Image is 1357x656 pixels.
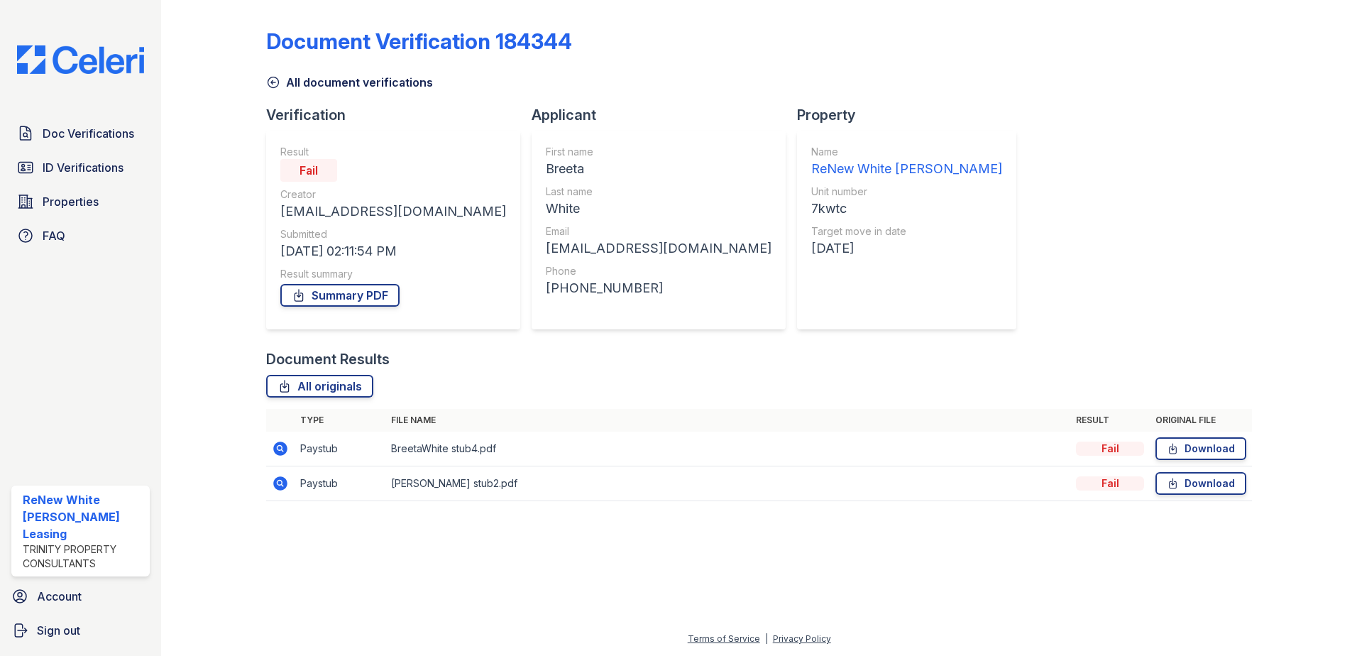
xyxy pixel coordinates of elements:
div: Unit number [811,185,1002,199]
span: ID Verifications [43,159,123,176]
span: Properties [43,193,99,210]
th: Type [295,409,385,432]
a: ID Verifications [11,153,150,182]
div: Fail [1076,476,1144,491]
div: Name [811,145,1002,159]
div: Target move in date [811,224,1002,239]
a: Download [1155,437,1246,460]
div: [DATE] [811,239,1002,258]
div: Document Verification 184344 [266,28,572,54]
a: Terms of Service [688,633,760,644]
a: Properties [11,187,150,216]
a: FAQ [11,222,150,250]
td: [PERSON_NAME] stub2.pdf [385,466,1070,501]
td: Paystub [295,466,385,501]
div: Result [280,145,506,159]
a: Name ReNew White [PERSON_NAME] [811,145,1002,179]
div: Fail [1076,442,1144,456]
div: ReNew White [PERSON_NAME] [811,159,1002,179]
div: Phone [546,264,771,278]
div: Submitted [280,227,506,241]
div: Trinity Property Consultants [23,542,144,571]
td: BreetaWhite stub4.pdf [385,432,1070,466]
a: All document verifications [266,74,433,91]
div: Last name [546,185,771,199]
div: Breeta [546,159,771,179]
a: Account [6,582,155,611]
div: Email [546,224,771,239]
a: Privacy Policy [773,633,831,644]
div: 7kwtc [811,199,1002,219]
a: Doc Verifications [11,119,150,148]
div: | [765,633,768,644]
a: Summary PDF [280,284,400,307]
div: Verification [266,105,532,125]
div: Document Results [266,349,390,369]
span: Sign out [37,622,80,639]
div: ReNew White [PERSON_NAME] Leasing [23,491,144,542]
div: [EMAIL_ADDRESS][DOMAIN_NAME] [280,202,506,222]
a: Sign out [6,616,155,645]
th: Original file [1150,409,1252,432]
div: Property [797,105,1028,125]
div: [EMAIL_ADDRESS][DOMAIN_NAME] [546,239,771,258]
div: Result summary [280,267,506,281]
div: First name [546,145,771,159]
div: Applicant [532,105,797,125]
a: All originals [266,375,373,398]
div: [PHONE_NUMBER] [546,278,771,298]
span: Doc Verifications [43,125,134,142]
span: Account [37,588,82,605]
div: Fail [280,159,337,182]
th: Result [1070,409,1150,432]
td: Paystub [295,432,385,466]
th: File name [385,409,1070,432]
div: Creator [280,187,506,202]
span: FAQ [43,227,65,244]
div: White [546,199,771,219]
a: Download [1155,472,1246,495]
div: [DATE] 02:11:54 PM [280,241,506,261]
img: CE_Logo_Blue-a8612792a0a2168367f1c8372b55b34899dd931a85d93a1a3d3e32e68fde9ad4.png [6,45,155,74]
